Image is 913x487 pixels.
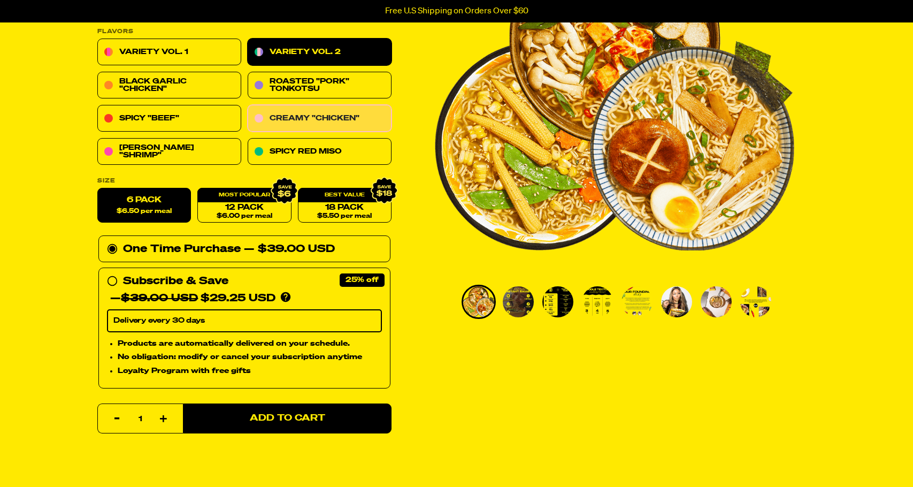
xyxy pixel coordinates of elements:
[97,139,241,165] a: [PERSON_NAME] "Shrimp"
[580,285,615,319] li: Go to slide 4
[541,285,575,319] li: Go to slide 3
[97,39,241,66] a: Variety Vol. 1
[97,188,191,223] label: 6 Pack
[622,286,653,317] img: Variety Vol. 2
[107,310,382,332] select: Subscribe & Save —$39.00 USD$29.25 USD Products are automatically delivered on your schedule. No ...
[620,285,654,319] li: Go to slide 5
[740,286,771,317] img: Variety Vol. 2
[435,285,794,319] div: PDP main carousel thumbnails
[97,29,392,35] p: Flavors
[248,139,392,165] a: Spicy Red Miso
[385,6,528,16] p: Free U.S Shipping on Orders Over $60
[97,72,241,99] a: Black Garlic "Chicken"
[463,286,494,317] img: Variety Vol. 2
[297,188,391,223] a: 18 Pack$5.50 per meal
[248,105,392,132] a: Creamy "Chicken"
[582,286,613,317] img: Variety Vol. 2
[248,39,392,66] a: Variety Vol. 2
[248,72,392,99] a: Roasted "Pork" Tonkotsu
[183,404,392,433] button: Add to Cart
[123,273,228,290] div: Subscribe & Save
[216,213,272,220] span: $6.00 per meal
[104,404,177,434] input: quantity
[97,105,241,132] a: Spicy "Beef"
[117,208,172,215] span: $6.50 per meal
[197,188,291,223] a: 12 Pack$6.00 per meal
[542,286,573,317] img: Variety Vol. 2
[462,285,496,319] li: Go to slide 1
[118,338,382,349] li: Products are automatically delivered on your schedule.
[244,241,335,258] div: — $39.00 USD
[118,352,382,363] li: No obligation: modify or cancel your subscription anytime
[110,290,275,307] div: — $29.25 USD
[659,285,694,319] li: Go to slide 6
[701,286,732,317] img: Variety Vol. 2
[503,286,534,317] img: Variety Vol. 2
[118,366,382,377] li: Loyalty Program with free gifts
[107,241,382,258] div: One Time Purchase
[249,414,325,423] span: Add to Cart
[317,213,372,220] span: $5.50 per meal
[661,286,692,317] img: Variety Vol. 2
[121,293,198,304] del: $39.00 USD
[501,285,535,319] li: Go to slide 2
[97,178,392,184] label: Size
[5,438,113,482] iframe: Marketing Popup
[699,285,733,319] li: Go to slide 7
[739,285,773,319] li: Go to slide 8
